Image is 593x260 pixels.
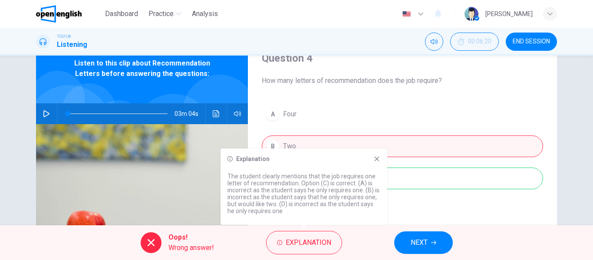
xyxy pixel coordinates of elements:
[262,76,543,86] span: How many letters of recommendation does the job require?
[485,9,533,19] div: [PERSON_NAME]
[465,7,478,21] img: Profile picture
[513,38,550,45] span: END SESSION
[401,11,412,17] img: en
[175,103,205,124] span: 03m 04s
[105,9,138,19] span: Dashboard
[286,237,331,249] span: Explanation
[468,38,491,45] span: 00:06:20
[209,103,223,124] button: Click to see the audio transcription
[57,33,71,39] span: TOEFL®
[36,5,82,23] img: OpenEnglish logo
[227,173,380,214] p: The student clearly mentions that the job requires one letter of recommendation. Option (C) is co...
[64,58,220,79] span: Listen to this clip about Recommendation Letters before answering the questions:
[57,39,87,50] h1: Listening
[411,237,428,249] span: NEXT
[236,155,270,162] h6: Explanation
[425,33,443,51] div: Mute
[148,9,174,19] span: Practice
[450,33,499,51] div: Hide
[262,51,543,65] h4: Question 4
[192,9,218,19] span: Analysis
[168,232,214,243] span: Oops!
[168,243,214,253] span: Wrong answer!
